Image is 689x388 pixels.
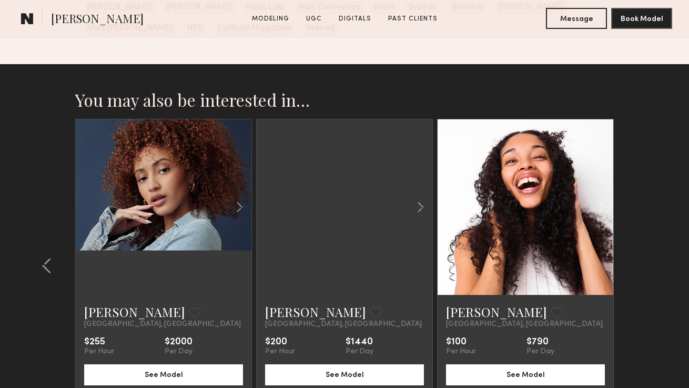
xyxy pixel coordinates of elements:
a: [PERSON_NAME] [84,303,185,320]
a: Past Clients [384,14,442,24]
button: Message [546,8,607,29]
div: $200 [265,337,295,348]
a: Digitals [335,14,376,24]
h2: You may also be interested in… [75,89,614,110]
div: $1440 [346,337,373,348]
div: Per Hour [84,348,114,356]
a: See Model [84,370,243,379]
a: See Model [265,370,424,379]
a: Modeling [248,14,293,24]
button: See Model [84,364,243,385]
button: Book Model [611,8,672,29]
span: [GEOGRAPHIC_DATA], [GEOGRAPHIC_DATA] [265,320,422,329]
a: [PERSON_NAME] [265,303,366,320]
a: See Model [446,370,605,379]
div: $2000 [165,337,192,348]
span: [GEOGRAPHIC_DATA], [GEOGRAPHIC_DATA] [446,320,603,329]
div: Per Day [165,348,192,356]
div: Per Hour [446,348,476,356]
div: $255 [84,337,114,348]
span: [PERSON_NAME] [51,11,144,29]
div: Per Day [346,348,373,356]
div: $100 [446,337,476,348]
a: UGC [302,14,326,24]
div: $790 [526,337,554,348]
button: See Model [265,364,424,385]
div: Per Day [526,348,554,356]
a: Book Model [611,14,672,23]
div: Per Hour [265,348,295,356]
span: [GEOGRAPHIC_DATA], [GEOGRAPHIC_DATA] [84,320,241,329]
button: See Model [446,364,605,385]
a: [PERSON_NAME] [446,303,547,320]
